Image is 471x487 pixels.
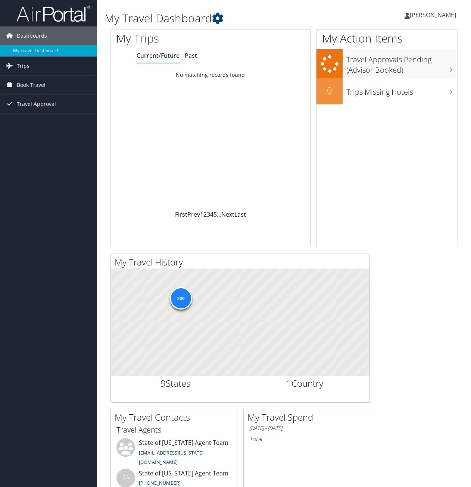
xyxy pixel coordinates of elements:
a: Past [185,51,197,60]
a: First [175,210,187,219]
h2: My Travel Contacts [115,411,237,424]
a: [PERSON_NAME] [405,4,464,26]
h3: Trips Missing Hotels [346,83,458,97]
h6: Total [249,435,364,443]
a: Current/Future [137,51,180,60]
span: 9 [160,377,166,389]
h1: My Action Items [316,31,458,46]
h2: States [116,377,235,390]
a: 0Trips Missing Hotels [316,78,458,104]
span: … [217,210,221,219]
span: 1 [286,377,291,389]
div: 239 [169,287,192,310]
span: Dashboards [17,26,47,45]
a: Next [221,210,234,219]
h1: My Travel Dashboard [105,10,344,26]
a: [EMAIL_ADDRESS][US_STATE][DOMAIN_NAME] [139,449,203,466]
li: State of [US_STATE] Agent Team [113,438,235,469]
span: Travel Approval [17,95,56,113]
a: 1 [200,210,203,219]
span: [PERSON_NAME] [410,11,456,19]
h6: [DATE] - [DATE] [249,425,364,432]
h2: Country [246,377,364,390]
h3: Travel Approvals Pending (Advisor Booked) [346,51,458,75]
h3: Travel Agents [116,425,231,435]
a: 5 [213,210,217,219]
h2: My Travel Spend [247,411,370,424]
span: Trips [17,57,29,75]
td: No matching records found [110,68,310,82]
a: 3 [207,210,210,219]
a: Prev [187,210,200,219]
h2: 0 [316,84,343,97]
span: Book Travel [17,76,46,94]
a: [PHONE_NUMBER] [139,480,181,486]
a: Travel Approvals Pending (Advisor Booked) [316,49,458,78]
a: 4 [210,210,213,219]
h1: My Trips [116,31,221,46]
a: 2 [203,210,207,219]
img: airportal-logo.png [16,5,91,22]
a: Last [234,210,246,219]
h2: My Travel History [115,256,369,268]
